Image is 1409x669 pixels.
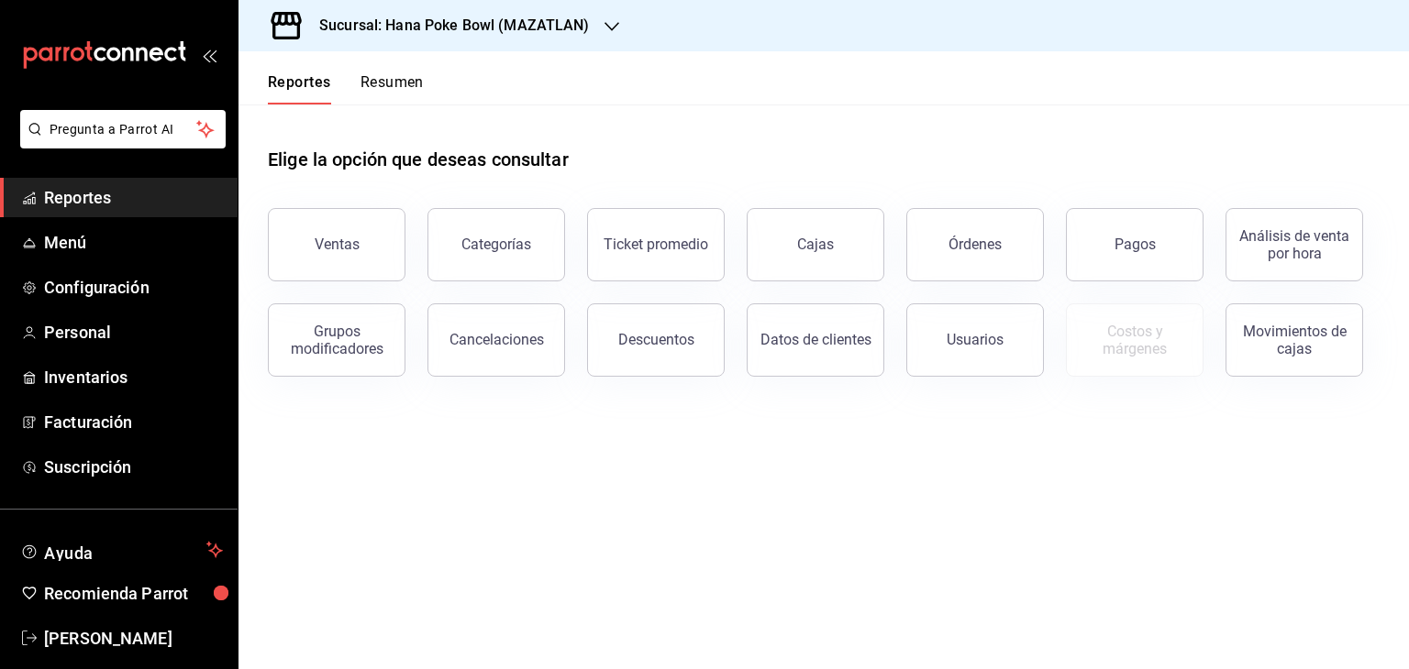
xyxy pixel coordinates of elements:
a: Pregunta a Parrot AI [13,133,226,152]
button: Pregunta a Parrot AI [20,110,226,148]
button: Reportes [268,73,331,104]
div: Usuarios [947,331,1004,348]
div: Categorías [461,236,531,253]
div: Órdenes [949,236,1002,253]
button: Pagos [1066,208,1204,281]
div: Descuentos [618,331,694,348]
span: Configuración [44,275,223,300]
button: Cancelaciones [427,303,565,377]
div: Datos de clientes [760,331,871,348]
span: Reportes [44,185,223,210]
span: Pregunta a Parrot AI [50,120,197,139]
span: [PERSON_NAME] [44,626,223,651]
button: Movimientos de cajas [1226,303,1363,377]
div: Grupos modificadores [280,323,394,357]
span: Menú [44,230,223,255]
div: Cajas [797,234,835,256]
div: Movimientos de cajas [1237,323,1351,357]
div: Cancelaciones [449,331,544,348]
div: Pagos [1115,236,1156,253]
span: Suscripción [44,455,223,479]
button: Categorías [427,208,565,281]
button: Análisis de venta por hora [1226,208,1363,281]
span: Ayuda [44,539,199,561]
span: Recomienda Parrot [44,581,223,606]
a: Cajas [747,208,884,281]
button: Ventas [268,208,405,281]
div: Ticket promedio [604,236,708,253]
span: Facturación [44,410,223,434]
div: Costos y márgenes [1078,323,1192,357]
div: navigation tabs [268,73,424,104]
div: Análisis de venta por hora [1237,227,1351,262]
span: Inventarios [44,365,223,389]
button: Resumen [361,73,424,104]
button: Datos de clientes [747,303,884,377]
button: open_drawer_menu [202,48,216,62]
button: Órdenes [906,208,1044,281]
button: Contrata inventarios para ver este reporte [1066,303,1204,377]
button: Usuarios [906,303,1044,377]
button: Descuentos [587,303,725,377]
h3: Sucursal: Hana Poke Bowl (MAZATLAN) [305,15,590,37]
button: Grupos modificadores [268,303,405,377]
button: Ticket promedio [587,208,725,281]
div: Ventas [315,236,360,253]
h1: Elige la opción que deseas consultar [268,146,569,173]
span: Personal [44,320,223,345]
